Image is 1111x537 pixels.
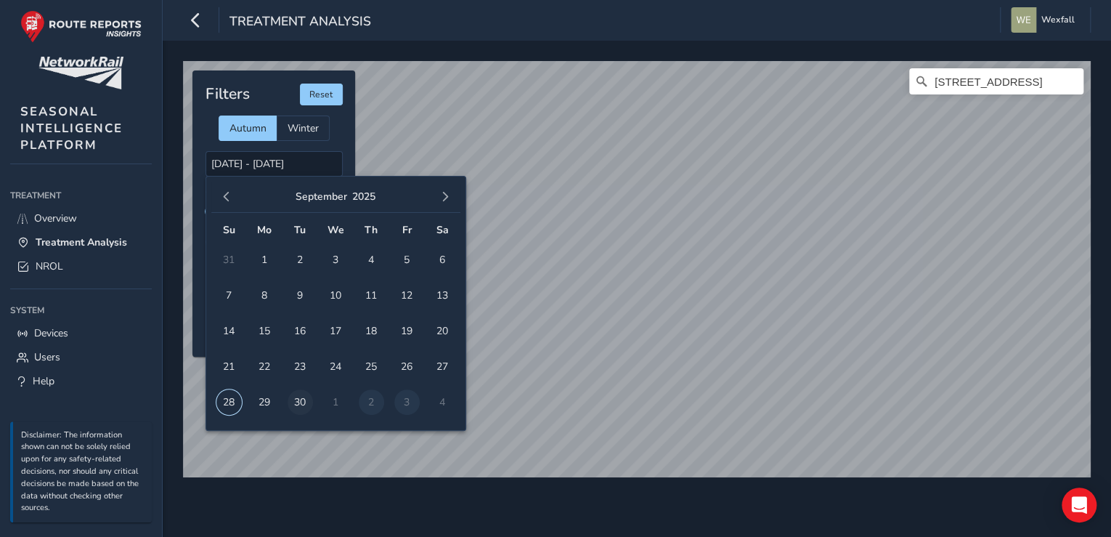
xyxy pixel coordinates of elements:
[216,354,242,379] span: 21
[10,299,152,321] div: System
[36,235,127,249] span: Treatment Analysis
[402,223,412,237] span: Fr
[252,318,277,344] span: 15
[219,116,277,141] div: Autumn
[359,318,384,344] span: 18
[20,10,142,43] img: rr logo
[216,318,242,344] span: 14
[288,318,313,344] span: 16
[277,116,330,141] div: Winter
[300,84,343,105] button: Reset
[394,354,420,379] span: 26
[257,223,272,237] span: Mo
[394,247,420,272] span: 5
[436,223,449,237] span: Sa
[252,354,277,379] span: 22
[296,190,347,203] button: September
[359,354,384,379] span: 25
[10,185,152,206] div: Treatment
[394,318,420,344] span: 19
[38,57,123,89] img: customer logo
[34,350,60,364] span: Users
[252,247,277,272] span: 1
[430,318,455,344] span: 20
[252,389,277,415] span: 29
[1041,7,1075,33] span: Wexfall
[205,85,250,103] h4: Filters
[430,283,455,308] span: 13
[359,247,384,272] span: 4
[365,223,378,237] span: Th
[359,283,384,308] span: 11
[10,230,152,254] a: Treatment Analysis
[33,374,54,388] span: Help
[288,389,313,415] span: 30
[352,190,375,203] button: 2025
[229,12,371,33] span: Treatment Analysis
[288,121,319,135] span: Winter
[10,254,152,278] a: NROL
[394,283,420,308] span: 12
[10,369,152,393] a: Help
[1011,7,1080,33] button: Wexfall
[183,61,1091,477] canvas: Map
[430,247,455,272] span: 6
[34,211,77,225] span: Overview
[1011,7,1036,33] img: diamond-layout
[323,354,349,379] span: 24
[10,206,152,230] a: Overview
[323,283,349,308] span: 10
[10,345,152,369] a: Users
[20,103,123,153] span: SEASONAL INTELLIGENCE PLATFORM
[1062,488,1096,522] div: Open Intercom Messenger
[327,223,344,237] span: We
[909,68,1083,94] input: Search
[21,429,145,515] p: Disclaimer: The information shown can not be solely relied upon for any safety-related decisions,...
[288,283,313,308] span: 9
[229,121,266,135] span: Autumn
[10,321,152,345] a: Devices
[288,354,313,379] span: 23
[36,259,63,273] span: NROL
[252,283,277,308] span: 8
[430,354,455,379] span: 27
[323,318,349,344] span: 17
[288,247,313,272] span: 2
[294,223,306,237] span: Tu
[216,389,242,415] span: 28
[223,223,235,237] span: Su
[216,283,242,308] span: 7
[34,326,68,340] span: Devices
[323,247,349,272] span: 3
